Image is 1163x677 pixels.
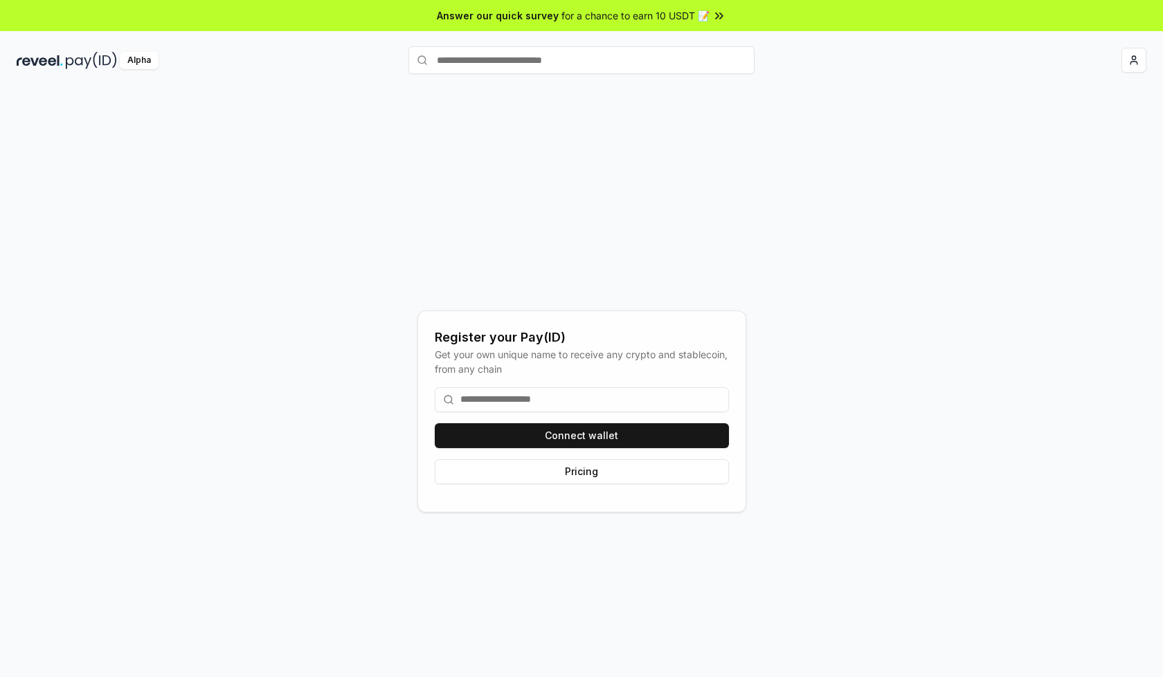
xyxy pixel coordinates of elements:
[435,459,729,484] button: Pricing
[435,328,729,347] div: Register your Pay(ID)
[120,52,159,69] div: Alpha
[435,423,729,448] button: Connect wallet
[66,52,117,69] img: pay_id
[435,347,729,376] div: Get your own unique name to receive any crypto and stablecoin, from any chain
[437,8,559,23] span: Answer our quick survey
[561,8,710,23] span: for a chance to earn 10 USDT 📝
[17,52,63,69] img: reveel_dark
